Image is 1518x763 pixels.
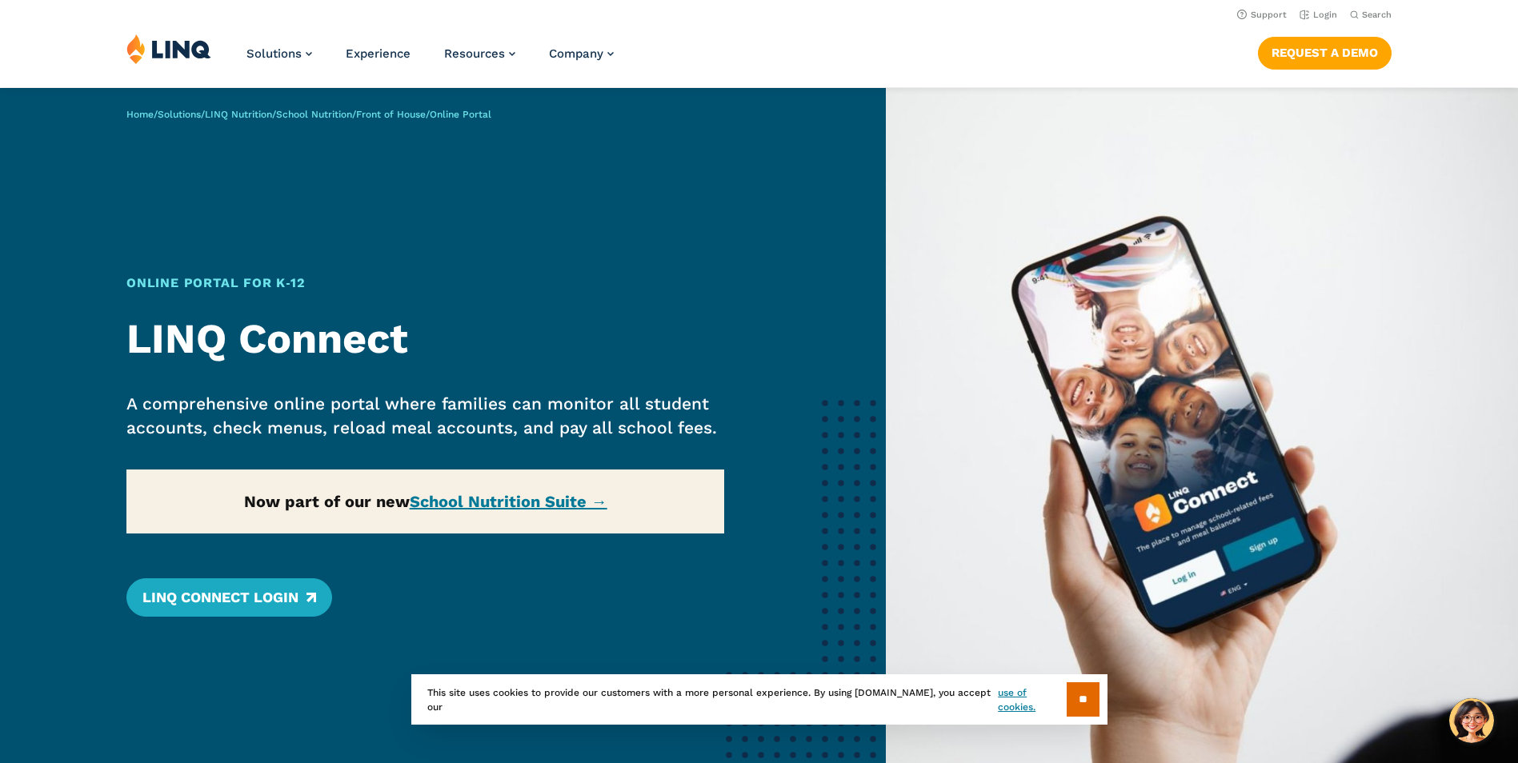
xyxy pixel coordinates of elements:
[244,492,607,511] strong: Now part of our new
[158,109,201,120] a: Solutions
[126,109,154,120] a: Home
[126,314,408,363] strong: LINQ Connect
[246,34,614,86] nav: Primary Navigation
[356,109,426,120] a: Front of House
[1237,10,1287,20] a: Support
[410,492,607,511] a: School Nutrition Suite →
[276,109,352,120] a: School Nutrition
[1258,37,1392,69] a: Request a Demo
[1300,10,1337,20] a: Login
[246,46,302,61] span: Solutions
[126,392,724,440] p: A comprehensive online portal where families can monitor all student accounts, check menus, reloa...
[444,46,505,61] span: Resources
[1449,698,1494,743] button: Hello, have a question? Let’s chat.
[1362,10,1392,20] span: Search
[126,34,211,64] img: LINQ | K‑12 Software
[549,46,614,61] a: Company
[126,109,491,120] span: / / / / /
[246,46,312,61] a: Solutions
[549,46,603,61] span: Company
[430,109,491,120] span: Online Portal
[1258,34,1392,69] nav: Button Navigation
[346,46,411,61] a: Experience
[444,46,515,61] a: Resources
[411,674,1107,725] div: This site uses cookies to provide our customers with a more personal experience. By using [DOMAIN...
[126,578,332,617] a: LINQ Connect Login
[205,109,272,120] a: LINQ Nutrition
[126,274,724,293] h1: Online Portal for K‑12
[1350,9,1392,21] button: Open Search Bar
[998,685,1066,714] a: use of cookies.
